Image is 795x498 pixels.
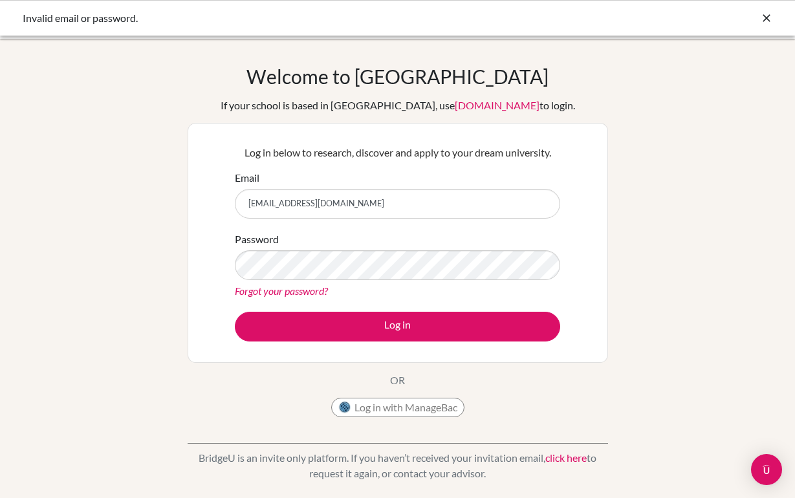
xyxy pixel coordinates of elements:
a: click here [545,451,587,464]
button: Log in [235,312,560,341]
label: Email [235,170,259,186]
div: If your school is based in [GEOGRAPHIC_DATA], use to login. [221,98,575,113]
h1: Welcome to [GEOGRAPHIC_DATA] [246,65,549,88]
p: BridgeU is an invite only platform. If you haven’t received your invitation email, to request it ... [188,450,608,481]
div: Open Intercom Messenger [751,454,782,485]
a: Forgot your password? [235,285,328,297]
button: Log in with ManageBac [331,398,464,417]
p: OR [390,373,405,388]
div: Invalid email or password. [23,10,579,26]
a: [DOMAIN_NAME] [455,99,539,111]
label: Password [235,232,279,247]
p: Log in below to research, discover and apply to your dream university. [235,145,560,160]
